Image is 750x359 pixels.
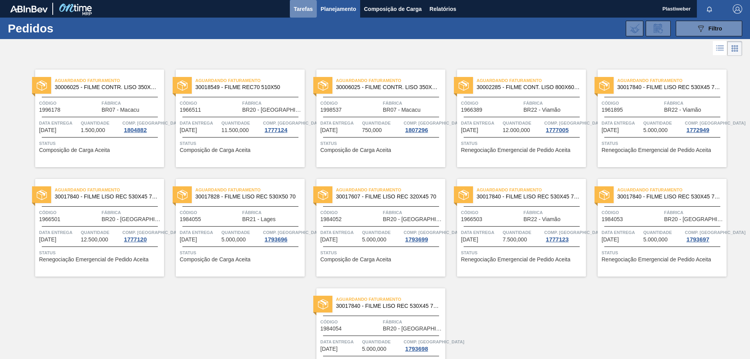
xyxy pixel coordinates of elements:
span: Comp. Carga [544,229,605,236]
span: 30018549 - FILME REC70 510X50 [195,84,298,90]
span: Fábrica [664,209,725,216]
span: 30017607 - FILME LISO REC 320X45 70 [336,194,439,200]
span: 30017840 - FILME LISO REC 530X45 70% [617,194,720,200]
span: 22/09/2025 [602,237,619,243]
span: 25/08/2025 [461,127,478,133]
span: Status [39,249,162,257]
span: 5.000,000 [643,237,668,243]
span: Renegociação Emergencial de Pedido Aceita [39,257,148,263]
a: statusAguardando Faturamento30017840 - FILME LISO REC 530X45 70%Código1966501FábricaBR20 - [GEOGR... [23,179,164,277]
span: 1984052 [320,216,342,222]
span: Aguardando Faturamento [336,186,445,194]
span: Composição de Carga Aceita [39,147,110,153]
span: Código [39,209,100,216]
span: 7.500,000 [503,237,527,243]
img: status [599,80,609,91]
img: status [177,190,187,200]
a: Comp. [GEOGRAPHIC_DATA]1772949 [685,119,725,133]
span: Código [602,209,662,216]
span: 01/09/2025 [320,237,337,243]
div: Visão em Lista [713,41,727,56]
span: Aguardando Faturamento [55,186,164,194]
span: Quantidade [503,119,543,127]
span: Data entrega [320,229,360,236]
span: BR21 - Lages [242,216,276,222]
span: 1.500,000 [81,127,105,133]
span: 1966389 [461,107,482,113]
img: status [37,80,47,91]
a: Comp. [GEOGRAPHIC_DATA]1807296 [404,119,443,133]
img: status [318,299,328,309]
span: Quantidade [221,229,261,236]
span: 1996178 [39,107,61,113]
span: Status [320,249,443,257]
span: 01/09/2025 [461,237,478,243]
span: 1966501 [39,216,61,222]
span: 14/08/2025 [180,127,197,133]
span: Quantidade [221,119,261,127]
span: Quantidade [643,229,683,236]
div: Visão em Cards [727,41,742,56]
span: Quantidade [643,119,683,127]
div: 1793698 [404,346,429,352]
span: Comp. Carga [685,229,745,236]
span: Código [180,209,240,216]
div: 1804882 [122,127,148,133]
span: Data entrega [320,119,360,127]
span: Composição de Carga Aceita [320,257,391,263]
img: status [37,190,47,200]
span: Comp. Carga [122,229,183,236]
span: Fábrica [523,99,584,107]
a: Comp. [GEOGRAPHIC_DATA]1793697 [685,229,725,243]
span: Quantidade [362,338,402,346]
span: 25/08/2025 [602,127,619,133]
span: Status [320,139,443,147]
span: Comp. Carga [122,119,183,127]
a: Comp. [GEOGRAPHIC_DATA]1777120 [122,229,162,243]
img: status [459,80,469,91]
span: Composição de Carga Aceita [180,147,250,153]
a: statusAguardando Faturamento30002285 - FILME CONT. LISO 800X60 100% RECICLADOCódigo1966389Fábrica... [445,70,586,167]
span: Data entrega [39,119,79,127]
span: Fábrica [102,99,162,107]
span: Relatórios [430,4,456,14]
span: Código [320,318,381,326]
span: Aguardando Faturamento [477,77,586,84]
a: statusAguardando Faturamento30017840 - FILME LISO REC 530X45 70%Código1984053FábricaBR20 - [GEOGR... [586,179,727,277]
span: Filtro [709,25,722,32]
a: statusAguardando Faturamento30006025 - FILME CONTR. LISO 350X60 350ML SLEEKCódigo1996178FábricaBR... [23,70,164,167]
span: Data entrega [461,119,501,127]
span: Comp. Carga [404,338,464,346]
span: Composição de Carga [364,4,422,14]
div: 1777120 [122,236,148,243]
span: Composição de Carga Aceita [320,147,391,153]
span: 22/09/2025 [320,346,337,352]
span: Tarefas [294,4,313,14]
a: statusAguardando Faturamento30018549 - FILME REC70 510X50Código1966511FábricaBR20 - [GEOGRAPHIC_D... [164,70,305,167]
span: 30017840 - FILME LISO REC 530X45 70% [617,84,720,90]
span: 1984054 [320,326,342,332]
span: Renegociação Emergencial de Pedido Aceita [602,147,711,153]
span: Renegociação Emergencial de Pedido Aceita [602,257,711,263]
span: Comp. Carga [544,119,605,127]
div: 1772949 [685,127,711,133]
a: Comp. [GEOGRAPHIC_DATA]1777005 [544,119,584,133]
span: Quantidade [362,229,402,236]
span: 19/08/2025 [320,127,337,133]
span: Quantidade [81,229,121,236]
img: status [318,80,328,91]
a: Comp. [GEOGRAPHIC_DATA]1804882 [122,119,162,133]
a: statusAguardando Faturamento30017840 - FILME LISO REC 530X45 70%Código1966503FábricaBR22 - Viamão... [445,179,586,277]
a: Comp. [GEOGRAPHIC_DATA]1777123 [544,229,584,243]
h1: Pedidos [8,24,125,33]
span: Fábrica [242,99,303,107]
a: Comp. [GEOGRAPHIC_DATA]1793696 [263,229,303,243]
span: Aguardando Faturamento [617,186,727,194]
span: Data entrega [180,119,220,127]
span: Quantidade [503,229,543,236]
span: Código [180,99,240,107]
span: BR22 - Viamão [523,107,561,113]
span: BR07 - Macacu [383,107,420,113]
span: 30002285 - FILME CONT. LISO 800X60 100% RECICLADO [477,84,580,90]
span: 29/08/2025 [180,237,197,243]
